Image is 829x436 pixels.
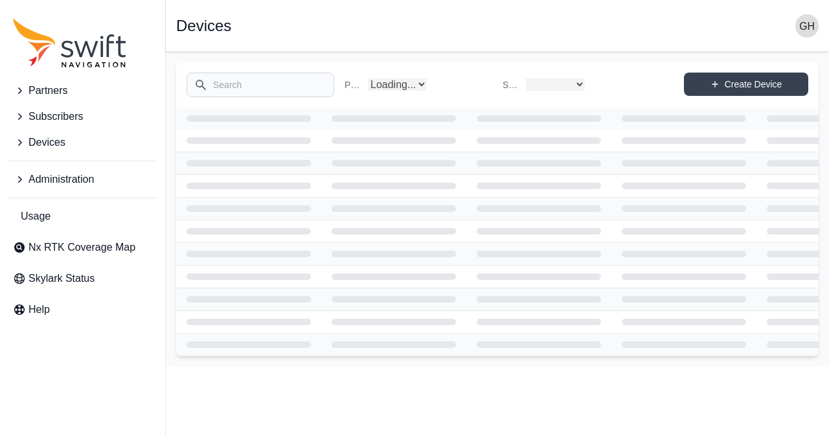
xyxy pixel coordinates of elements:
a: Skylark Status [8,266,157,292]
span: Administration [28,172,94,187]
span: Subscribers [28,109,83,124]
span: Nx RTK Coverage Map [28,240,135,255]
a: Create Device [684,73,808,96]
label: Partner Name [345,78,363,91]
span: Help [28,302,50,317]
button: Partners [8,78,157,104]
img: user photo [795,14,819,38]
input: Search [187,73,334,97]
label: Subscriber Name [503,78,521,91]
a: Usage [8,203,157,229]
a: Nx RTK Coverage Map [8,235,157,260]
span: Devices [28,135,65,150]
span: Usage [21,209,51,224]
button: Subscribers [8,104,157,130]
span: Partners [28,83,67,98]
span: Skylark Status [28,271,95,286]
a: Help [8,297,157,323]
button: Devices [8,130,157,155]
button: Administration [8,166,157,192]
h1: Devices [176,18,231,34]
